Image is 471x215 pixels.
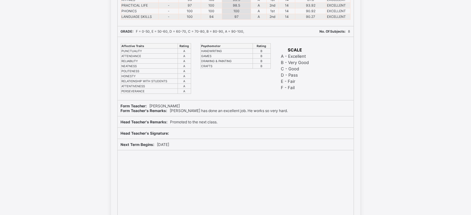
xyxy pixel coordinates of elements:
td: A [251,14,266,19]
td: 1st [266,8,279,14]
td: HANDWRITING [201,48,253,53]
td: LANGUAGE SKILLS [121,14,158,19]
td: 100 [201,3,222,8]
td: 100 [179,14,201,19]
td: A [178,83,191,89]
td: RELIABILITY [121,58,178,63]
td: 90.92 [295,8,326,14]
td: E - Fair [281,78,309,84]
td: - [158,14,179,19]
td: - [158,3,179,8]
td: 97 [179,3,201,8]
td: CRAFTS [201,63,253,68]
td: HONESTY [121,73,178,78]
td: A [178,68,191,73]
td: A [251,3,266,8]
td: ATTENTIVENESS [121,83,178,89]
td: A [178,73,191,78]
b: Next Term Begins: [121,142,155,147]
td: DRAWING & PAINTING [201,58,253,63]
th: Psychomotor [201,43,253,48]
th: Affective Traits [121,43,178,48]
span: [PERSON_NAME] [121,104,180,108]
td: 14 [279,3,295,8]
th: Rating [178,43,191,48]
span: Promoted to the next class. [121,120,218,124]
b: GRADE: [121,30,134,34]
td: 14 [279,14,295,19]
td: POLITENESS [121,68,178,73]
td: 97 [222,14,251,19]
span: 8 [319,30,350,34]
td: B [253,58,270,63]
td: ATTENDANCE [121,53,178,58]
td: 2nd [266,3,279,8]
td: 100 [179,8,201,14]
td: PHONICS [121,8,158,14]
td: D - Pass [281,72,309,78]
td: PERSEVERANCE [121,89,178,94]
td: 90.27 [295,14,326,19]
td: EXCELLENT [326,8,350,14]
td: PRACTICAL LIFE [121,3,158,8]
td: A [178,53,191,58]
td: A [178,58,191,63]
td: A [178,48,191,53]
td: A [178,63,191,68]
b: Head Teacher's Signature: [121,131,169,136]
b: Head Teacher's Remarks: [121,120,168,124]
span: [PERSON_NAME] has done an excellent job. He works so very hard. [121,108,288,113]
td: 94 [201,14,222,19]
td: B - Very Good [281,60,309,65]
td: RELATIONSHIP WITH STUDENTS [121,78,178,83]
b: Form Teacher's Remarks: [121,108,168,113]
th: SCALE [281,47,309,53]
td: B [253,48,270,53]
b: Form Teacher: [121,104,147,108]
td: F - Fail [281,85,309,90]
td: NEATNESS [121,63,178,68]
span: F = 0-50, E = 50-60, D = 60-70, C = 70-80, B = 80-90, A = 90-100, [121,30,244,34]
td: A [178,78,191,83]
td: GAMES [201,53,253,58]
td: B [253,63,270,68]
td: 93.92 [295,3,326,8]
td: 98.5 [222,3,251,8]
td: B [253,53,270,58]
span: [DATE] [121,142,169,147]
td: 14 [279,8,295,14]
b: No. Of Subjects: [319,30,345,34]
td: 100 [201,8,222,14]
td: EXCELLENT [326,14,350,19]
th: Rating [253,43,270,48]
td: - [158,8,179,14]
td: A - Excellent [281,53,309,59]
td: C - Good [281,66,309,72]
td: 2nd [266,14,279,19]
td: PUNCTUALITY [121,48,178,53]
td: 100 [222,8,251,14]
td: A [178,89,191,94]
td: EXCELLENT [326,3,350,8]
td: A [251,8,266,14]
